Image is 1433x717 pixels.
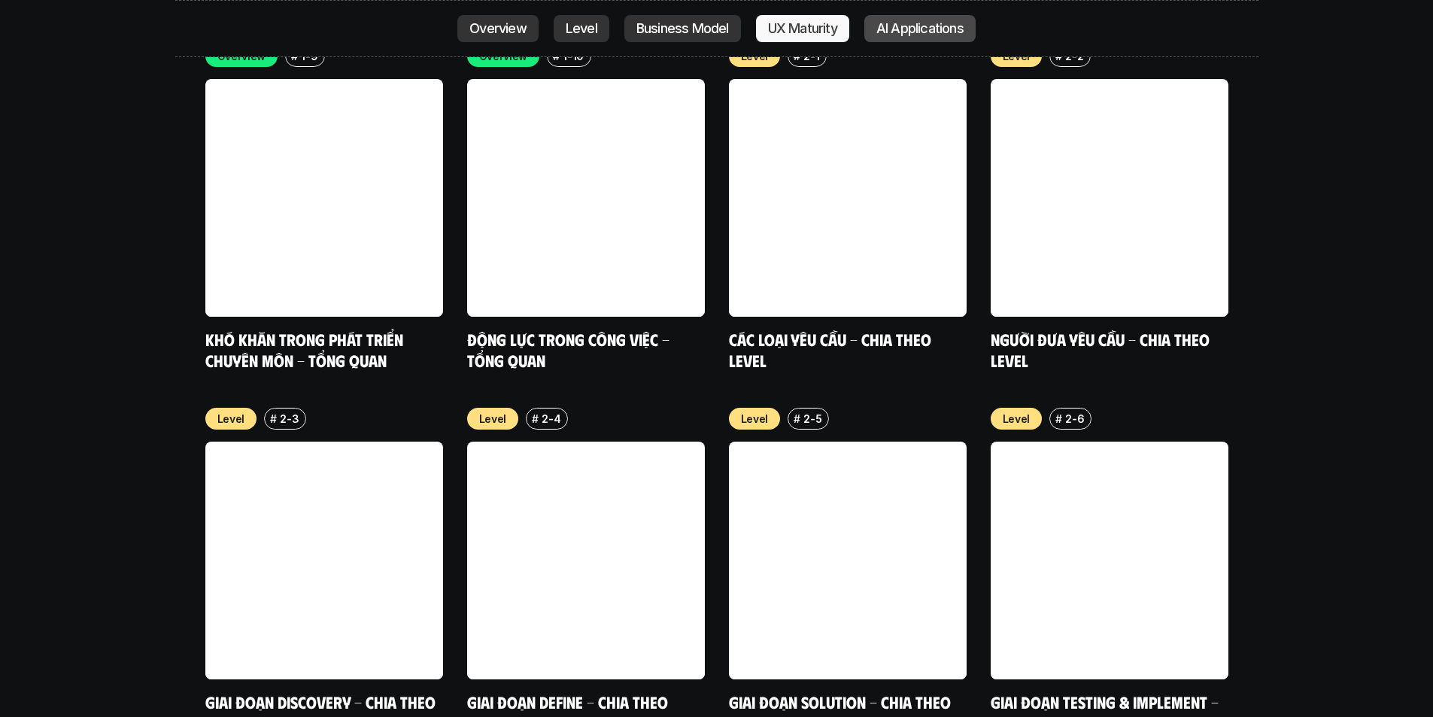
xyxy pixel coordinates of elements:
[794,50,800,62] h6: #
[624,15,741,42] a: Business Model
[566,21,597,36] p: Level
[741,411,769,427] p: Level
[636,21,729,36] p: Business Model
[217,411,245,427] p: Level
[768,21,837,36] p: UX Maturity
[270,413,277,424] h6: #
[554,15,609,42] a: Level
[876,21,964,36] p: AI Applications
[467,329,673,370] a: Động lực trong công việc - Tổng quan
[803,411,821,427] p: 2-5
[729,329,935,370] a: Các loại yêu cầu - Chia theo level
[553,50,560,62] h6: #
[205,329,407,370] a: Khó khăn trong phát triển chuyên môn - Tổng quan
[469,21,527,36] p: Overview
[756,15,849,42] a: UX Maturity
[291,50,298,62] h6: #
[1065,411,1084,427] p: 2-6
[542,411,560,427] p: 2-4
[864,15,976,42] a: AI Applications
[1055,413,1062,424] h6: #
[1055,50,1062,62] h6: #
[991,329,1213,370] a: Người đưa yêu cầu - Chia theo Level
[479,411,507,427] p: Level
[280,411,299,427] p: 2-3
[1003,411,1031,427] p: Level
[457,15,539,42] a: Overview
[532,413,539,424] h6: #
[794,413,800,424] h6: #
